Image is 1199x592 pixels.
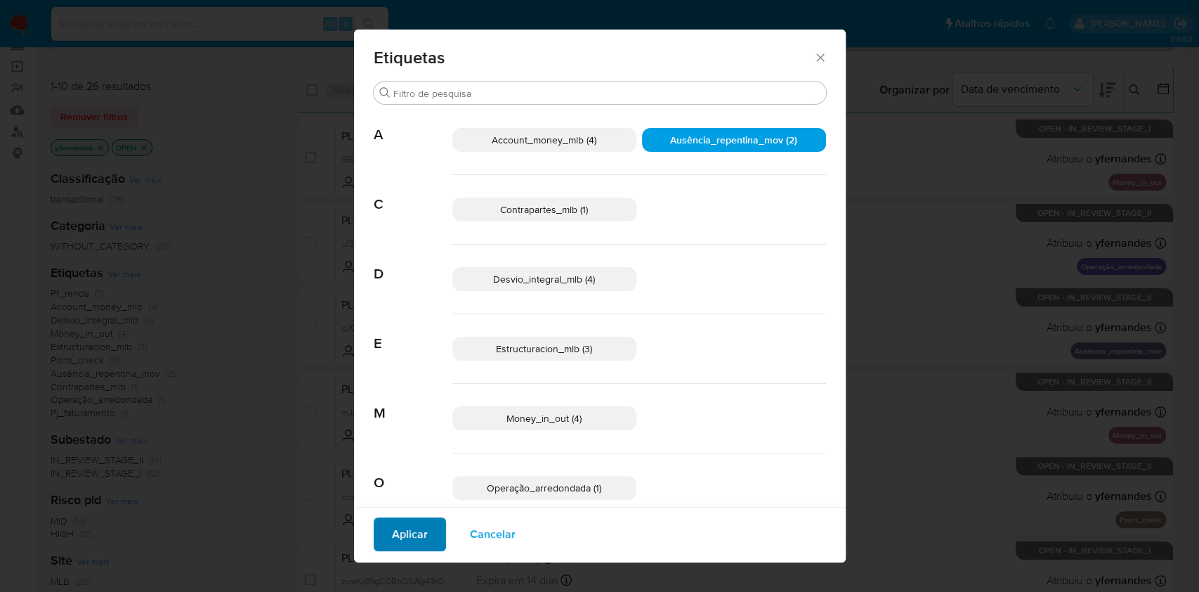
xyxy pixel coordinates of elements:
span: D [374,245,452,283]
button: Fechar [813,51,826,63]
input: Filtro de pesquisa [393,87,820,100]
button: Cancelar [452,517,534,551]
span: Estructuracion_mlb (3) [496,342,592,356]
span: Aplicar [392,519,428,550]
div: Desvio_integral_mlb (4) [452,267,636,291]
div: Ausência_repentina_mov (2) [642,128,826,152]
div: Contrapartes_mlb (1) [452,198,636,221]
span: Desvio_integral_mlb (4) [493,272,595,286]
div: Estructuracion_mlb (3) [452,337,636,361]
span: M [374,384,452,422]
span: Ausência_repentina_mov (2) [670,133,797,147]
span: Money_in_out (4) [506,411,582,425]
span: C [374,175,452,213]
span: Cancelar [470,519,516,550]
span: A [374,105,452,143]
span: O [374,453,452,491]
div: Money_in_out (4) [452,406,636,430]
span: E [374,314,452,352]
span: Account_money_mlb (4) [492,133,596,147]
span: Etiquetas [374,49,814,66]
div: Operação_arredondada (1) [452,476,636,500]
span: Operação_arredondada (1) [487,481,601,495]
button: Procurar [379,87,391,98]
button: Aplicar [374,517,446,551]
span: Contrapartes_mlb (1) [500,202,588,217]
div: Account_money_mlb (4) [452,128,636,152]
